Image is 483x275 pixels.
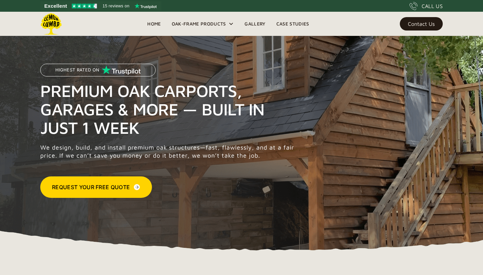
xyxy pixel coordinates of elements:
[142,19,166,29] a: Home
[40,144,298,160] p: We design, build, and install premium oak structures—fast, flawlessly, and at a fair price. If we...
[72,4,97,8] img: Trustpilot 4.5 stars
[400,17,443,31] a: Contact Us
[410,2,443,10] a: CALL US
[40,81,298,137] h1: Premium Oak Carports, Garages & More — Built in Just 1 Week
[166,12,239,36] div: Oak-Frame Products
[172,20,226,28] div: Oak-Frame Products
[52,183,130,191] div: Request Your Free Quote
[408,21,435,26] div: Contact Us
[239,19,271,29] a: Gallery
[55,68,99,72] p: Highest Rated on
[40,176,152,198] a: Request Your Free Quote
[103,2,129,10] span: 15 reviews on
[40,1,161,11] a: See Lemon Lumba reviews on Trustpilot
[40,64,156,81] a: Highest Rated on
[422,2,443,10] div: CALL US
[135,3,157,9] img: Trustpilot logo
[44,2,67,10] span: Excellent
[271,19,315,29] a: Case Studies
